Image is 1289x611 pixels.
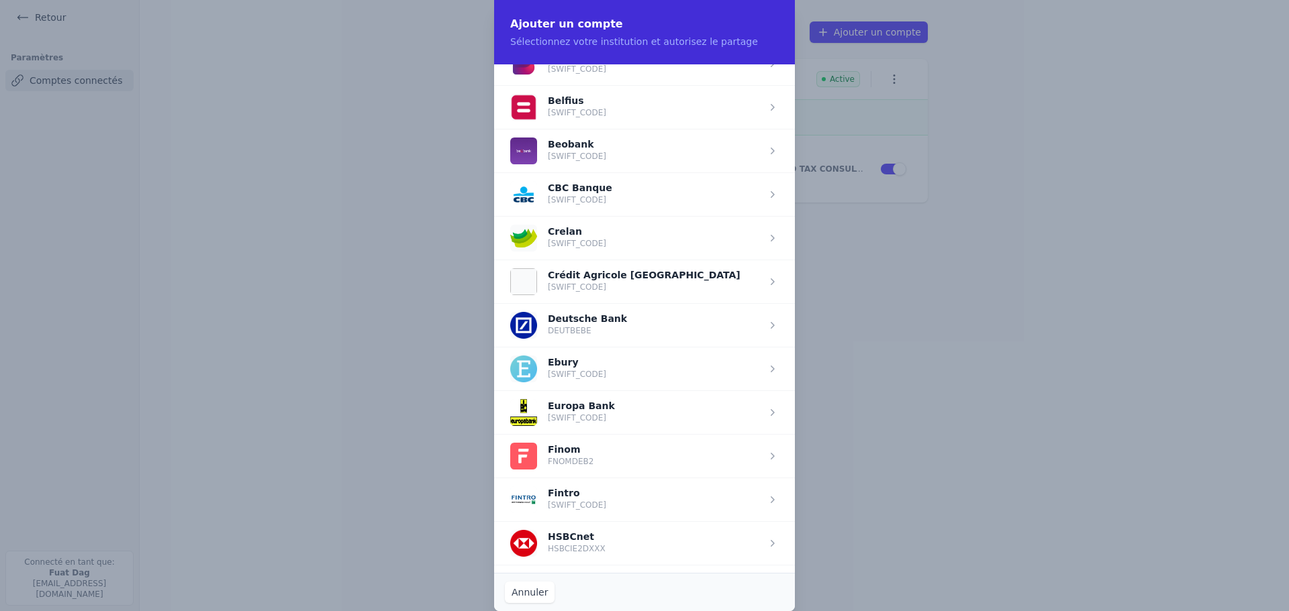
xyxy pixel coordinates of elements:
button: Deutsche Bank DEUTBEBE [510,312,627,339]
p: Belfius [548,97,606,105]
button: Fintro [SWIFT_CODE] [510,486,606,513]
p: Sélectionnez votre institution et autorisez le partage [510,35,779,48]
button: Ebury [SWIFT_CODE] [510,355,606,382]
button: CBC Banque [SWIFT_CODE] [510,181,612,208]
p: Crédit Agricole [GEOGRAPHIC_DATA] [548,271,741,279]
p: Crelan [548,227,606,235]
button: Annuler [505,581,555,603]
button: Beobank [SWIFT_CODE] [510,137,606,164]
p: Beobank [548,140,606,148]
p: Deutsche Bank [548,315,627,323]
p: Ebury [548,358,606,366]
p: Fintro [548,489,606,497]
p: CBC Banque [548,184,612,192]
button: [SWIFT_CODE] [510,50,606,77]
button: Crédit Agricole [GEOGRAPHIC_DATA] [SWIFT_CODE] [510,268,741,295]
button: Finom FNOMDEB2 [510,443,593,469]
button: HSBCnet HSBCIE2DXXX [510,530,606,557]
p: Europa Bank [548,402,615,410]
button: Crelan [SWIFT_CODE] [510,225,606,252]
p: HSBCnet [548,533,606,541]
p: Finom [548,445,593,453]
button: Belfius [SWIFT_CODE] [510,94,606,121]
h2: Ajouter un compte [510,16,779,32]
button: Europa Bank [SWIFT_CODE] [510,399,615,426]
